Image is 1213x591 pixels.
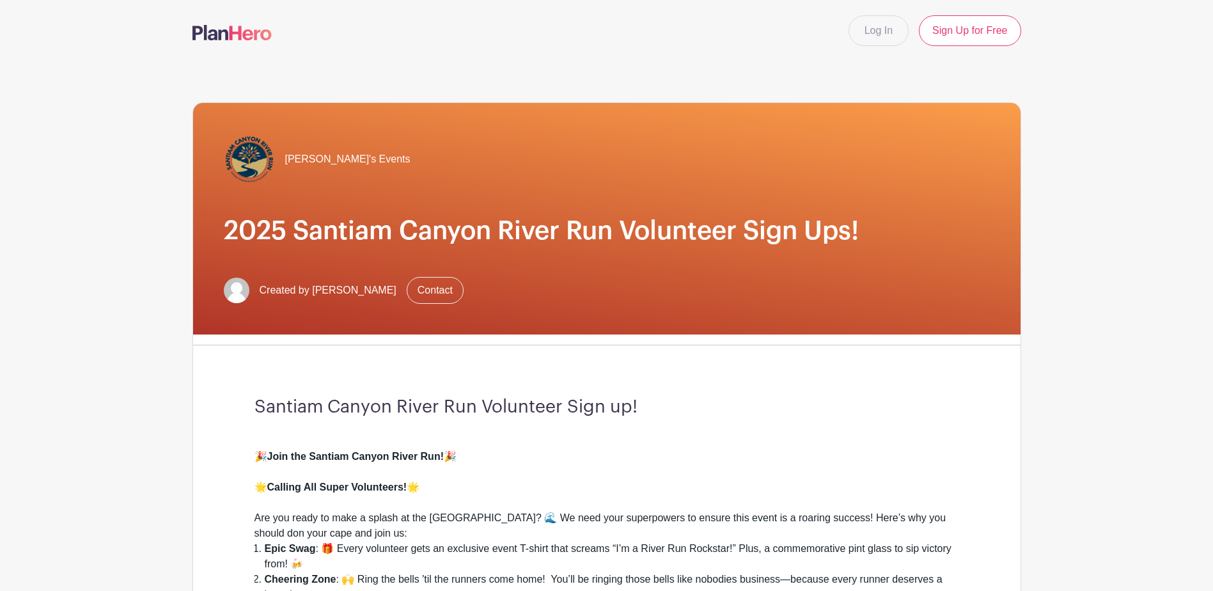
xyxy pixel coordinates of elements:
[267,482,407,492] strong: Calling All Super Volunteers!
[919,15,1021,46] a: Sign Up for Free
[224,278,249,303] img: default-ce2991bfa6775e67f084385cd625a349d9dcbb7a52a09fb2fda1e96e2d18dcdb.png
[224,134,275,185] img: Santiam%20Canyon%20River%20Run%20logo-01.png
[260,283,396,298] span: Created by [PERSON_NAME]
[267,451,444,462] strong: Join the Santiam Canyon River Run!
[192,25,272,40] img: logo-507f7623f17ff9eddc593b1ce0a138ce2505c220e1c5a4e2b4648c50719b7d32.svg
[265,541,959,572] li: : 🎁 Every volunteer gets an exclusive event T-shirt that screams “I’m a River Run Rockstar!” Plus...
[254,464,959,495] div: 🌟 🌟
[254,397,959,418] h3: Santiam Canyon River Run Volunteer Sign up!
[407,277,464,304] a: Contact
[265,574,336,585] strong: Cheering Zone
[254,434,959,464] div: 🎉 🎉
[254,495,959,541] div: Are you ready to make a splash at the [GEOGRAPHIC_DATA]? 🌊 We need your superpowers to ensure thi...
[849,15,909,46] a: Log In
[285,152,411,167] span: [PERSON_NAME]'s Events
[224,216,990,246] h1: 2025 Santiam Canyon River Run Volunteer Sign Ups!
[265,543,316,554] strong: Epic Swag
